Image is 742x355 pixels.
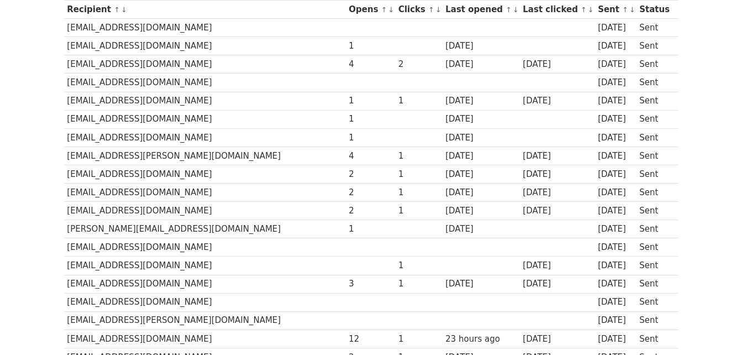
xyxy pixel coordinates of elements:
td: Sent [636,92,672,110]
td: [EMAIL_ADDRESS][DOMAIN_NAME] [65,202,346,220]
td: Sent [636,220,672,238]
a: ↑ [506,6,512,14]
td: [EMAIL_ADDRESS][DOMAIN_NAME] [65,19,346,37]
td: [EMAIL_ADDRESS][DOMAIN_NAME] [65,293,346,311]
div: [DATE] [445,95,517,107]
div: [DATE] [445,113,517,126]
div: [DATE] [598,58,634,71]
td: Sent [636,238,672,257]
div: [DATE] [598,95,634,107]
div: 4 [349,150,393,163]
div: [DATE] [598,76,634,89]
td: Sent [636,184,672,202]
div: [DATE] [598,314,634,327]
a: ↓ [388,6,394,14]
div: [DATE] [523,58,592,71]
div: 3 [349,278,393,290]
div: 1 [398,150,440,163]
div: [DATE] [598,333,634,346]
td: Sent [636,128,672,147]
div: [DATE] [523,333,592,346]
a: ↓ [513,6,519,14]
a: ↓ [435,6,441,14]
div: 1 [398,95,440,107]
div: [DATE] [523,205,592,217]
td: Sent [636,165,672,183]
td: [EMAIL_ADDRESS][DOMAIN_NAME] [65,238,346,257]
td: Sent [636,19,672,37]
th: Status [636,1,672,19]
td: [EMAIL_ADDRESS][DOMAIN_NAME] [65,128,346,147]
a: ↓ [629,6,635,14]
td: Sent [636,293,672,311]
td: Sent [636,37,672,55]
div: 23 hours ago [445,333,517,346]
td: [EMAIL_ADDRESS][DOMAIN_NAME] [65,165,346,183]
div: [DATE] [598,132,634,144]
div: [DATE] [598,259,634,272]
td: Sent [636,147,672,165]
td: [EMAIL_ADDRESS][DOMAIN_NAME] [65,55,346,74]
div: [DATE] [523,95,592,107]
a: ↑ [114,6,120,14]
div: 1 [398,168,440,181]
div: [DATE] [523,259,592,272]
div: 1 [349,113,393,126]
td: [EMAIL_ADDRESS][PERSON_NAME][DOMAIN_NAME] [65,147,346,165]
div: [DATE] [445,58,517,71]
div: [DATE] [598,168,634,181]
div: [DATE] [598,241,634,254]
a: ↑ [428,6,434,14]
div: [DATE] [445,205,517,217]
td: [EMAIL_ADDRESS][PERSON_NAME][DOMAIN_NAME] [65,311,346,330]
div: [DATE] [445,132,517,144]
div: [DATE] [445,278,517,290]
th: Last clicked [520,1,596,19]
td: Sent [636,330,672,348]
th: Opens [346,1,396,19]
div: [DATE] [523,150,592,163]
td: [EMAIL_ADDRESS][DOMAIN_NAME] [65,330,346,348]
td: Sent [636,74,672,92]
a: ↓ [588,6,594,14]
a: ↑ [381,6,387,14]
div: 1 [349,132,393,144]
div: [DATE] [445,186,517,199]
td: [EMAIL_ADDRESS][DOMAIN_NAME] [65,37,346,55]
div: 1 [398,205,440,217]
div: [DATE] [598,278,634,290]
div: [DATE] [598,150,634,163]
div: 2 [349,168,393,181]
div: 1 [349,223,393,236]
div: [DATE] [598,223,634,236]
td: [EMAIL_ADDRESS][DOMAIN_NAME] [65,184,346,202]
td: [EMAIL_ADDRESS][DOMAIN_NAME] [65,275,346,293]
td: Sent [636,202,672,220]
div: [DATE] [445,40,517,53]
div: [DATE] [598,113,634,126]
div: 2 [349,186,393,199]
td: [EMAIL_ADDRESS][DOMAIN_NAME] [65,92,346,110]
a: ↑ [581,6,587,14]
th: Last opened [443,1,520,19]
a: ↑ [622,6,628,14]
td: [EMAIL_ADDRESS][DOMAIN_NAME] [65,74,346,92]
div: [DATE] [598,22,634,34]
td: Sent [636,311,672,330]
div: [DATE] [598,186,634,199]
td: [PERSON_NAME][EMAIL_ADDRESS][DOMAIN_NAME] [65,220,346,238]
div: 1 [398,278,440,290]
td: Sent [636,110,672,128]
div: [DATE] [523,168,592,181]
div: 4 [349,58,393,71]
td: Sent [636,275,672,293]
div: [DATE] [523,278,592,290]
div: 12 [349,333,393,346]
div: [DATE] [598,296,634,309]
div: [DATE] [523,186,592,199]
td: Sent [636,257,672,275]
div: [DATE] [445,150,517,163]
div: 1 [398,259,440,272]
div: [DATE] [445,168,517,181]
a: ↓ [121,6,127,14]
